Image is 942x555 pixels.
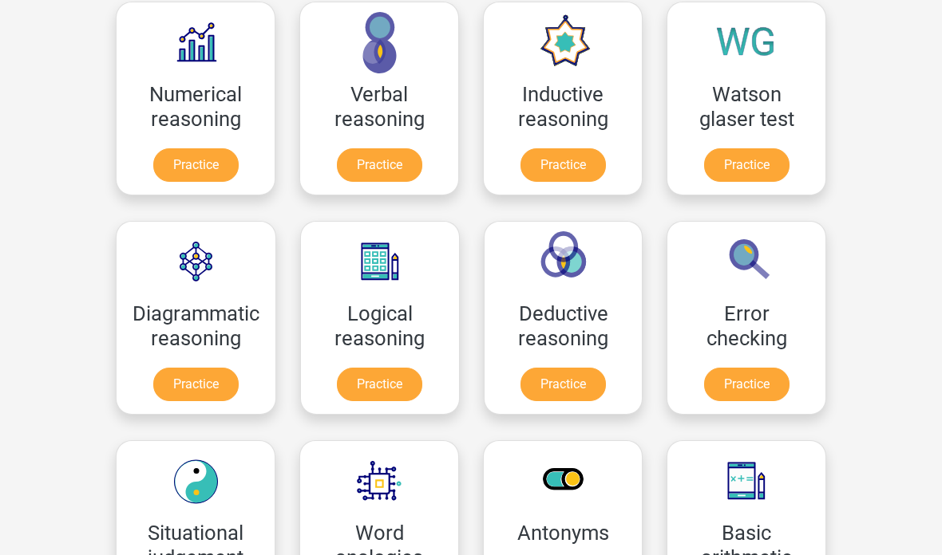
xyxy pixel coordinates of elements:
[337,149,422,183] a: Practice
[520,149,606,183] a: Practice
[704,149,790,183] a: Practice
[704,368,790,402] a: Practice
[153,149,239,183] a: Practice
[520,368,606,402] a: Practice
[337,368,422,402] a: Practice
[153,368,239,402] a: Practice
